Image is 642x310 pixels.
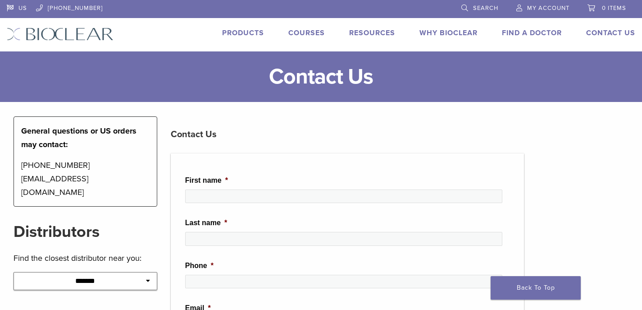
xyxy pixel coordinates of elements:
[185,176,228,185] label: First name
[602,5,626,12] span: 0 items
[288,28,325,37] a: Courses
[491,276,581,300] a: Back To Top
[185,218,227,228] label: Last name
[349,28,395,37] a: Resources
[21,158,150,199] p: [PHONE_NUMBER] [EMAIL_ADDRESS][DOMAIN_NAME]
[171,124,524,145] h3: Contact Us
[14,251,157,265] p: Find the closest distributor near you:
[185,261,214,271] label: Phone
[14,221,157,243] h2: Distributors
[527,5,569,12] span: My Account
[473,5,498,12] span: Search
[222,28,264,37] a: Products
[7,28,114,41] img: Bioclear
[586,28,635,37] a: Contact Us
[502,28,562,37] a: Find A Doctor
[419,28,478,37] a: Why Bioclear
[21,126,137,149] strong: General questions or US orders may contact:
